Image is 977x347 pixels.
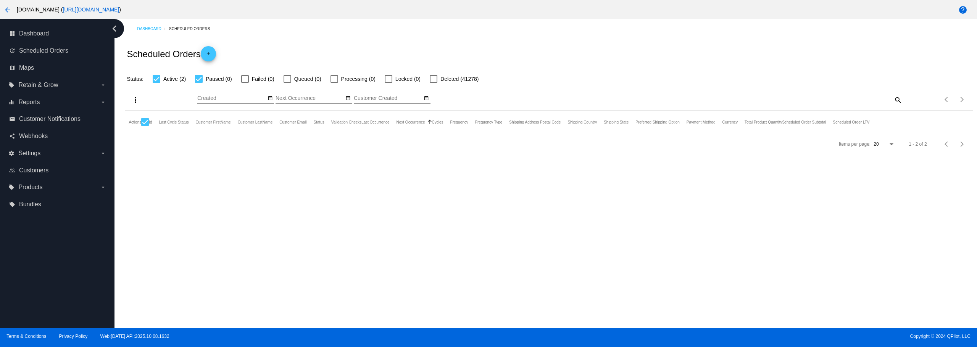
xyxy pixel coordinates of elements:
[341,74,376,84] span: Processing (0)
[893,94,902,106] mat-icon: search
[163,74,186,84] span: Active (2)
[9,31,15,37] i: dashboard
[19,64,34,71] span: Maps
[19,167,48,174] span: Customers
[9,164,106,177] a: people_outline Customers
[18,99,40,106] span: Reports
[9,62,106,74] a: map Maps
[268,95,273,101] mat-icon: date_range
[9,133,15,139] i: share
[395,74,421,84] span: Locked (0)
[954,92,970,107] button: Next page
[635,120,680,124] button: Change sorting for PreferredShippingOption
[19,116,81,122] span: Customer Notifications
[397,120,425,124] button: Change sorting for NextOccurrenceUtc
[17,6,121,13] span: [DOMAIN_NAME] ( )
[313,120,324,124] button: Change sorting for Status
[204,51,213,60] mat-icon: add
[206,74,232,84] span: Paused (0)
[9,116,15,122] i: email
[9,167,15,173] i: people_outline
[294,74,321,84] span: Queued (0)
[19,47,68,54] span: Scheduled Orders
[18,82,58,88] span: Retain & Grow
[18,184,42,191] span: Products
[345,95,351,101] mat-icon: date_range
[100,99,106,105] i: arrow_drop_down
[159,120,189,124] button: Change sorting for LastProcessingCycleId
[100,334,169,339] a: Web:[DATE] API:2025.10.08.1632
[9,198,106,210] a: local_offer Bundles
[149,120,152,124] button: Change sorting for Id
[8,99,15,105] i: equalizer
[9,45,106,57] a: update Scheduled Orders
[9,113,106,125] a: email Customer Notifications
[331,111,361,133] mat-header-cell: Validation Checks
[9,27,106,40] a: dashboard Dashboard
[19,133,48,140] span: Webhooks
[3,5,12,14] mat-icon: arrow_back
[9,201,15,207] i: local_offer
[100,150,106,156] i: arrow_drop_down
[8,184,15,190] i: local_offer
[18,150,40,157] span: Settings
[874,142,895,147] mat-select: Items per page:
[195,120,231,124] button: Change sorting for CustomerFirstName
[958,5,967,14] mat-icon: help
[722,120,738,124] button: Change sorting for CurrencyIso
[839,141,871,147] div: Items per page:
[63,6,119,13] a: [URL][DOMAIN_NAME]
[440,74,479,84] span: Deleted (41278)
[687,120,716,124] button: Change sorting for PaymentMethod.Type
[19,30,49,37] span: Dashboard
[19,201,41,208] span: Bundles
[100,82,106,88] i: arrow_drop_down
[495,334,971,339] span: Copyright © 2024 QPilot, LLC
[909,141,927,147] div: 1 - 2 of 2
[169,23,217,35] a: Scheduled Orders
[354,95,422,101] input: Customer Created
[59,334,88,339] a: Privacy Policy
[604,120,629,124] button: Change sorting for ShippingState
[361,120,389,124] button: Change sorting for LastOccurrenceUtc
[9,48,15,54] i: update
[100,184,106,190] i: arrow_drop_down
[8,150,15,156] i: settings
[450,120,468,124] button: Change sorting for Frequency
[279,120,306,124] button: Change sorting for CustomerEmail
[424,95,429,101] mat-icon: date_range
[833,120,870,124] button: Change sorting for LifetimeValue
[745,111,782,133] mat-header-cell: Total Product Quantity
[567,120,597,124] button: Change sorting for ShippingCountry
[276,95,344,101] input: Next Occurrence
[131,95,140,104] mat-icon: more_vert
[129,111,141,133] mat-header-cell: Actions
[8,82,15,88] i: local_offer
[252,74,274,84] span: Failed (0)
[197,95,266,101] input: Created
[954,137,970,152] button: Next page
[475,120,503,124] button: Change sorting for FrequencyType
[108,22,121,35] i: chevron_left
[874,141,879,147] span: 20
[238,120,273,124] button: Change sorting for CustomerLastName
[509,120,561,124] button: Change sorting for ShippingPostcode
[127,76,143,82] span: Status:
[9,130,106,142] a: share Webhooks
[782,120,826,124] button: Change sorting for Subtotal
[939,92,954,107] button: Previous page
[939,137,954,152] button: Previous page
[432,120,443,124] button: Change sorting for Cycles
[6,334,46,339] a: Terms & Conditions
[9,65,15,71] i: map
[127,46,216,61] h2: Scheduled Orders
[137,23,169,35] a: Dashboard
